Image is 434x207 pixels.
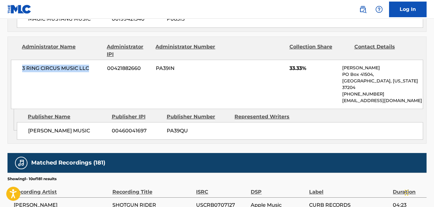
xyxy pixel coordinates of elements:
[405,183,408,202] div: Drag
[309,182,390,196] div: Label
[167,113,230,121] div: Publisher Number
[107,43,151,58] div: Administrator IPI
[107,65,151,72] span: 00421882660
[289,43,350,58] div: Collection Share
[167,15,230,23] span: P08315
[112,182,193,196] div: Recording Title
[342,65,423,71] p: [PERSON_NAME]
[289,65,337,72] span: 33.33%
[112,15,162,23] span: 00199421340
[167,127,230,135] span: PA39QU
[22,65,102,72] span: 3 RING CIRCUS MUSIC LLC
[7,176,57,182] p: Showing 1 - 10 of 181 results
[373,3,385,16] div: Help
[28,15,107,23] span: MAGIC MUSTANG MUSIC
[342,78,423,91] p: [GEOGRAPHIC_DATA], [US_STATE] 37204
[22,43,102,58] div: Administrator Name
[28,113,107,121] div: Publisher Name
[7,5,32,14] img: MLC Logo
[196,182,248,196] div: ISRC
[403,177,434,207] iframe: Chat Widget
[354,43,414,58] div: Contact Details
[28,127,107,135] span: [PERSON_NAME] MUSIC
[393,182,423,196] div: Duration
[234,113,298,121] div: Represented Writers
[389,2,427,17] a: Log In
[112,127,162,135] span: 00460041697
[359,6,367,13] img: search
[111,113,162,121] div: Publisher IPI
[342,97,423,104] p: [EMAIL_ADDRESS][DOMAIN_NAME]
[14,182,109,196] div: Recording Artist
[31,159,105,166] h5: Matched Recordings (181)
[357,3,369,16] a: Public Search
[342,71,423,78] p: PO Box 41504,
[342,91,423,97] p: [PHONE_NUMBER]
[251,182,306,196] div: DSP
[155,43,216,58] div: Administrator Number
[156,65,216,72] span: PA39IN
[17,159,25,167] img: Matched Recordings
[375,6,383,13] img: help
